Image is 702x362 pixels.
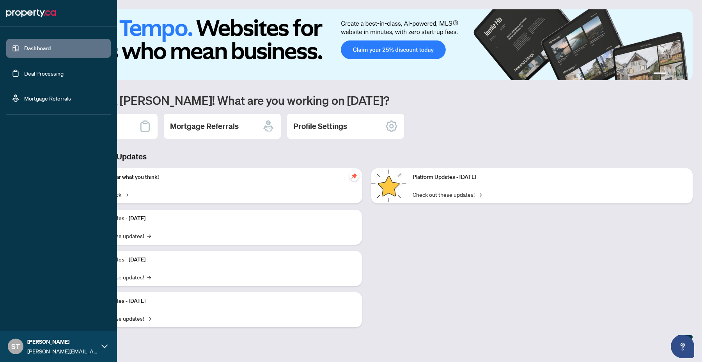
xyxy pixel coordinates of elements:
p: Platform Updates - [DATE] [82,214,356,223]
span: pushpin [349,171,359,181]
span: [PERSON_NAME][EMAIL_ADDRESS][DOMAIN_NAME] [27,347,97,355]
span: → [147,273,151,281]
span: → [147,231,151,240]
h2: Mortgage Referrals [170,121,239,132]
button: 4 [682,72,685,76]
button: 1 [654,72,666,76]
a: Dashboard [24,45,51,52]
a: Deal Processing [24,70,64,77]
span: → [124,190,128,199]
span: → [478,190,482,199]
button: 2 [669,72,672,76]
p: Platform Updates - [DATE] [413,173,686,182]
a: Mortgage Referrals [24,95,71,102]
h3: Brokerage & Industry Updates [41,151,693,162]
span: ST [11,341,20,352]
img: Slide 0 [41,9,693,80]
img: Platform Updates - June 23, 2025 [371,168,406,203]
span: → [147,314,151,323]
h1: Welcome back [PERSON_NAME]! What are you working on [DATE]? [41,93,693,108]
img: logo [6,7,56,19]
p: We want to hear what you think! [82,173,356,182]
button: Open asap [671,335,694,358]
span: [PERSON_NAME] [27,337,97,346]
h2: Profile Settings [293,121,347,132]
button: 3 [675,72,679,76]
a: Check out these updates!→ [413,190,482,199]
p: Platform Updates - [DATE] [82,256,356,264]
p: Platform Updates - [DATE] [82,297,356,305]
